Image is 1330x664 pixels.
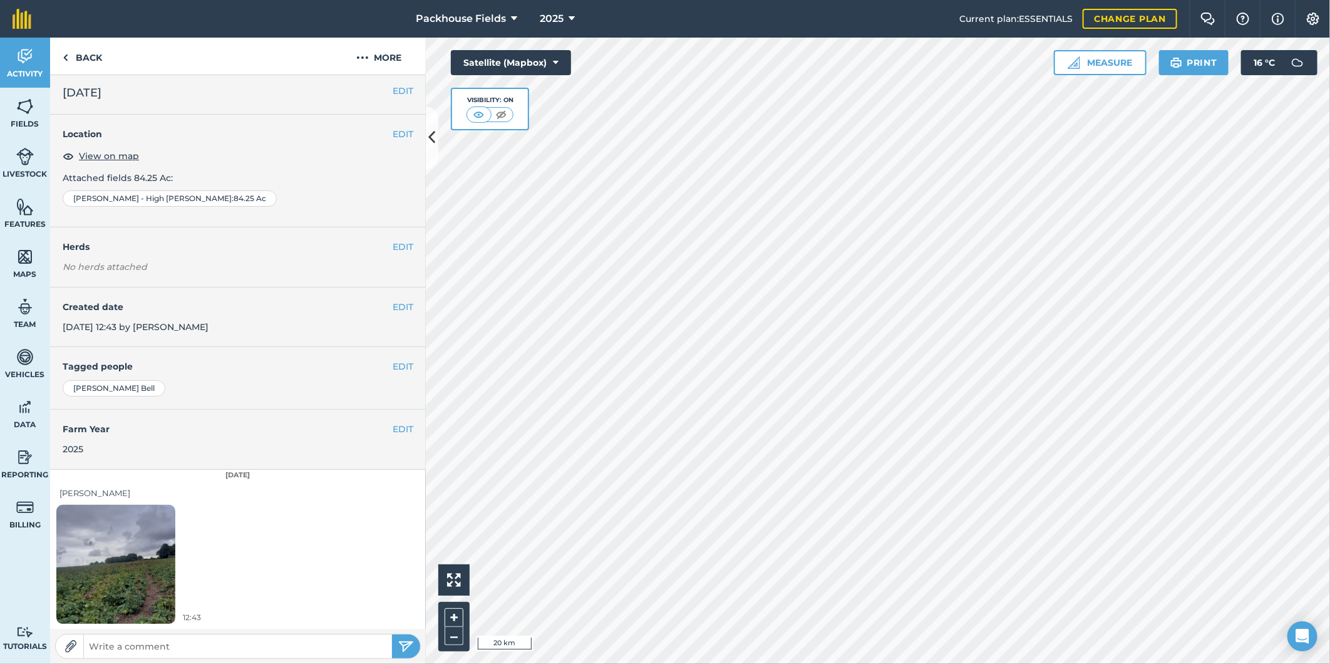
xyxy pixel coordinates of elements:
[63,442,413,456] div: 2025
[445,627,463,645] button: –
[16,626,34,638] img: svg+xml;base64,PD94bWwgdmVyc2lvbj0iMS4wIiBlbmNvZGluZz0idXRmLTgiPz4KPCEtLSBHZW5lcmF0b3I6IEFkb2JlIE...
[16,147,34,166] img: svg+xml;base64,PD94bWwgdmVyc2lvbj0iMS4wIiBlbmNvZGluZz0idXRmLTgiPz4KPCEtLSBHZW5lcmF0b3I6IEFkb2JlIE...
[63,422,413,436] h4: Farm Year
[1068,56,1080,69] img: Ruler icon
[416,11,506,26] span: Packhouse Fields
[63,84,413,101] h2: [DATE]
[56,485,175,643] img: Loading spinner
[63,50,68,65] img: svg+xml;base64,PHN2ZyB4bWxucz0iaHR0cDovL3d3dy53My5vcmcvMjAwMC9zdmciIHdpZHRoPSI5IiBoZWlnaHQ9IjI0Ii...
[63,240,426,254] h4: Herds
[50,38,115,75] a: Back
[393,127,413,141] button: EDIT
[447,573,461,587] img: Four arrows, one pointing top left, one top right, one bottom right and the last bottom left
[50,288,426,348] div: [DATE] 12:43 by [PERSON_NAME]
[16,247,34,266] img: svg+xml;base64,PHN2ZyB4bWxucz0iaHR0cDovL3d3dy53My5vcmcvMjAwMC9zdmciIHdpZHRoPSI1NiIgaGVpZ2h0PSI2MC...
[16,498,34,517] img: svg+xml;base64,PD94bWwgdmVyc2lvbj0iMS4wIiBlbmNvZGluZz0idXRmLTgiPz4KPCEtLSBHZW5lcmF0b3I6IEFkb2JlIE...
[16,97,34,116] img: svg+xml;base64,PHN2ZyB4bWxucz0iaHR0cDovL3d3dy53My5vcmcvMjAwMC9zdmciIHdpZHRoPSI1NiIgaGVpZ2h0PSI2MC...
[16,348,34,366] img: svg+xml;base64,PD94bWwgdmVyc2lvbj0iMS4wIiBlbmNvZGluZz0idXRmLTgiPz4KPCEtLSBHZW5lcmF0b3I6IEFkb2JlIE...
[84,638,392,655] input: Write a comment
[471,108,487,121] img: svg+xml;base64,PHN2ZyB4bWxucz0iaHR0cDovL3d3dy53My5vcmcvMjAwMC9zdmciIHdpZHRoPSI1MCIgaGVpZ2h0PSI0MC...
[332,38,426,75] button: More
[63,380,165,397] div: [PERSON_NAME] Bell
[1287,621,1317,651] div: Open Intercom Messenger
[232,194,266,204] span: : 84.25 Ac
[393,422,413,436] button: EDIT
[183,611,201,623] span: 12:43
[63,300,413,314] h4: Created date
[16,398,34,417] img: svg+xml;base64,PD94bWwgdmVyc2lvbj0iMS4wIiBlbmNvZGluZz0idXRmLTgiPz4KPCEtLSBHZW5lcmF0b3I6IEFkb2JlIE...
[50,470,426,481] div: [DATE]
[393,84,413,98] button: EDIT
[79,149,139,163] span: View on map
[16,448,34,467] img: svg+xml;base64,PD94bWwgdmVyc2lvbj0iMS4wIiBlbmNvZGluZz0idXRmLTgiPz4KPCEtLSBHZW5lcmF0b3I6IEFkb2JlIE...
[1285,50,1310,75] img: svg+xml;base64,PD94bWwgdmVyc2lvbj0iMS4wIiBlbmNvZGluZz0idXRmLTgiPz4KPCEtLSBHZW5lcmF0b3I6IEFkb2JlIE...
[1200,13,1215,25] img: Two speech bubbles overlapping with the left bubble in the forefront
[13,9,31,29] img: fieldmargin Logo
[63,260,426,274] em: No herds attached
[1241,50,1317,75] button: 16 °C
[1306,13,1321,25] img: A cog icon
[393,360,413,373] button: EDIT
[16,298,34,316] img: svg+xml;base64,PD94bWwgdmVyc2lvbj0iMS4wIiBlbmNvZGluZz0idXRmLTgiPz4KPCEtLSBHZW5lcmF0b3I6IEFkb2JlIE...
[959,12,1073,26] span: Current plan : ESSENTIALS
[1159,50,1229,75] button: Print
[64,640,77,653] img: Paperclip icon
[493,108,509,121] img: svg+xml;base64,PHN2ZyB4bWxucz0iaHR0cDovL3d3dy53My5vcmcvMjAwMC9zdmciIHdpZHRoPSI1MCIgaGVpZ2h0PSI0MC...
[59,487,416,500] div: [PERSON_NAME]
[1235,13,1250,25] img: A question mark icon
[63,127,413,141] h4: Location
[1170,55,1182,70] img: svg+xml;base64,PHN2ZyB4bWxucz0iaHR0cDovL3d3dy53My5vcmcvMjAwMC9zdmciIHdpZHRoPSIxOSIgaGVpZ2h0PSIyNC...
[393,300,413,314] button: EDIT
[445,608,463,627] button: +
[1254,50,1275,75] span: 16 ° C
[73,194,232,204] span: [PERSON_NAME] - High [PERSON_NAME]
[16,47,34,66] img: svg+xml;base64,PD94bWwgdmVyc2lvbj0iMS4wIiBlbmNvZGluZz0idXRmLTgiPz4KPCEtLSBHZW5lcmF0b3I6IEFkb2JlIE...
[1083,9,1177,29] a: Change plan
[63,148,74,163] img: svg+xml;base64,PHN2ZyB4bWxucz0iaHR0cDovL3d3dy53My5vcmcvMjAwMC9zdmciIHdpZHRoPSIxOCIgaGVpZ2h0PSIyNC...
[16,197,34,216] img: svg+xml;base64,PHN2ZyB4bWxucz0iaHR0cDovL3d3dy53My5vcmcvMjAwMC9zdmciIHdpZHRoPSI1NiIgaGVpZ2h0PSI2MC...
[393,240,413,254] button: EDIT
[1272,11,1284,26] img: svg+xml;base64,PHN2ZyB4bWxucz0iaHR0cDovL3d3dy53My5vcmcvMjAwMC9zdmciIHdpZHRoPSIxNyIgaGVpZ2h0PSIxNy...
[1054,50,1147,75] button: Measure
[451,50,571,75] button: Satellite (Mapbox)
[467,95,514,105] div: Visibility: On
[356,50,369,65] img: svg+xml;base64,PHN2ZyB4bWxucz0iaHR0cDovL3d3dy53My5vcmcvMjAwMC9zdmciIHdpZHRoPSIyMCIgaGVpZ2h0PSIyNC...
[540,11,564,26] span: 2025
[63,171,413,185] p: Attached fields 84.25 Ac :
[63,148,139,163] button: View on map
[63,360,413,373] h4: Tagged people
[398,639,414,654] img: svg+xml;base64,PHN2ZyB4bWxucz0iaHR0cDovL3d3dy53My5vcmcvMjAwMC9zdmciIHdpZHRoPSIyNSIgaGVpZ2h0PSIyNC...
